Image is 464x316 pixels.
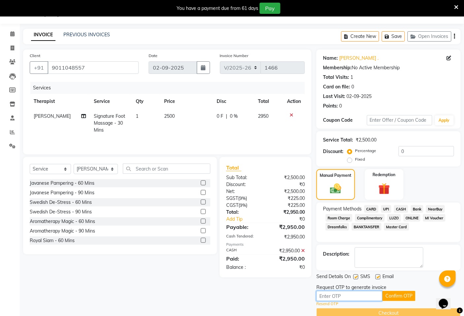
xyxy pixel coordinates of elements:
label: Percentage [355,148,376,154]
span: SGST [226,195,238,201]
a: Resend OTP [316,301,338,307]
span: MI Voucher [423,214,446,222]
span: ONLINE [404,214,421,222]
a: [PERSON_NAME] . [339,55,378,62]
iframe: chat widget [436,290,457,309]
div: Points: [323,103,338,110]
div: ₹2,500.00 [266,188,310,195]
div: Balance : [221,264,266,271]
div: You have a payment due from 61 days [177,5,258,12]
div: Discount: [221,181,266,188]
button: Apply [435,115,454,125]
div: Coupon Code [323,117,367,124]
label: Redemption [373,172,396,178]
div: ₹0 [273,216,310,223]
th: Disc [213,94,254,109]
th: Qty [132,94,160,109]
img: _cash.svg [327,182,344,195]
div: Aromatherapy Magic - 60 Mins [30,218,95,225]
div: Aromatherapy Magic - 90 Mins [30,228,95,235]
div: Description: [323,251,349,258]
div: ₹2,950.00 [266,223,310,231]
div: Javanese Pampering - 90 Mins [30,189,94,196]
div: Request OTP to generate invoice [316,284,386,291]
span: LUZO [387,214,401,222]
div: Payments [226,242,305,247]
button: +91 [30,61,48,74]
span: 0 F [217,113,223,120]
th: Service [90,94,132,109]
div: 0 [351,83,354,90]
div: Last Visit: [323,93,345,100]
div: Service Total: [323,137,353,143]
th: Price [160,94,213,109]
span: Dreamfolks [326,223,349,231]
label: Date [149,53,158,59]
span: CGST [226,202,238,208]
span: Email [382,273,394,281]
div: Paid: [221,255,266,263]
div: ₹2,950.00 [266,255,310,263]
th: Therapist [30,94,90,109]
div: Royal Siam - 60 Mins [30,237,75,244]
div: Swedish De-Stress - 60 Mins [30,199,92,206]
span: Room Charge [326,214,352,222]
div: No Active Membership [323,64,454,71]
div: 0 [339,103,342,110]
div: ₹0 [266,264,310,271]
span: SMS [360,273,370,281]
div: ₹2,950.00 [266,247,310,254]
div: CASH [221,247,266,254]
button: Pay [260,3,280,14]
span: CASH [394,205,408,213]
div: Javanese Pampering - 60 Mins [30,180,94,187]
div: Net: [221,188,266,195]
a: PREVIOUS INVOICES [63,32,110,38]
span: 2950 [258,113,268,119]
th: Total [254,94,283,109]
span: Complimentary [355,214,385,222]
span: 9% [239,196,246,201]
input: Enter OTP [316,291,382,301]
div: ₹225.00 [266,202,310,209]
span: | [226,113,227,120]
span: Master Card [384,223,409,231]
div: ₹225.00 [266,195,310,202]
button: Confirm OTP [382,291,415,301]
span: Bank [411,205,424,213]
th: Action [283,94,305,109]
span: Total [226,164,241,171]
a: INVOICE [31,29,55,41]
div: Total: [221,209,266,216]
div: Sub Total: [221,174,266,181]
div: Name: [323,55,338,62]
div: Services [30,82,310,94]
span: Signature Foot Massage - 30 Mins [94,113,125,133]
input: Enter Offer / Coupon Code [367,115,432,125]
label: Manual Payment [320,173,352,178]
div: Discount: [323,148,343,155]
div: ₹2,500.00 [266,174,310,181]
div: ₹0 [266,181,310,188]
button: Create New [341,31,379,42]
div: ₹2,950.00 [266,209,310,216]
div: ₹2,500.00 [356,137,376,143]
div: Total Visits: [323,74,349,81]
span: 9% [240,203,246,208]
span: 1 [136,113,139,119]
div: ( ) [221,202,266,209]
span: CARD [364,205,378,213]
div: ₹2,950.00 [266,234,310,240]
span: Send Details On [316,273,351,281]
span: BANKTANSFER [352,223,381,231]
input: Search by Name/Mobile/Email/Code [48,61,139,74]
a: Add Tip [221,216,273,223]
button: Open Invoices [408,31,451,42]
div: Card on file: [323,83,350,90]
label: Fixed [355,156,365,162]
div: 02-09-2025 [346,93,372,100]
div: Swedish De-Stress - 90 Mins [30,208,92,215]
span: 0 % [230,113,238,120]
label: Invoice Number [220,53,249,59]
span: Payment Methods [323,205,362,212]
